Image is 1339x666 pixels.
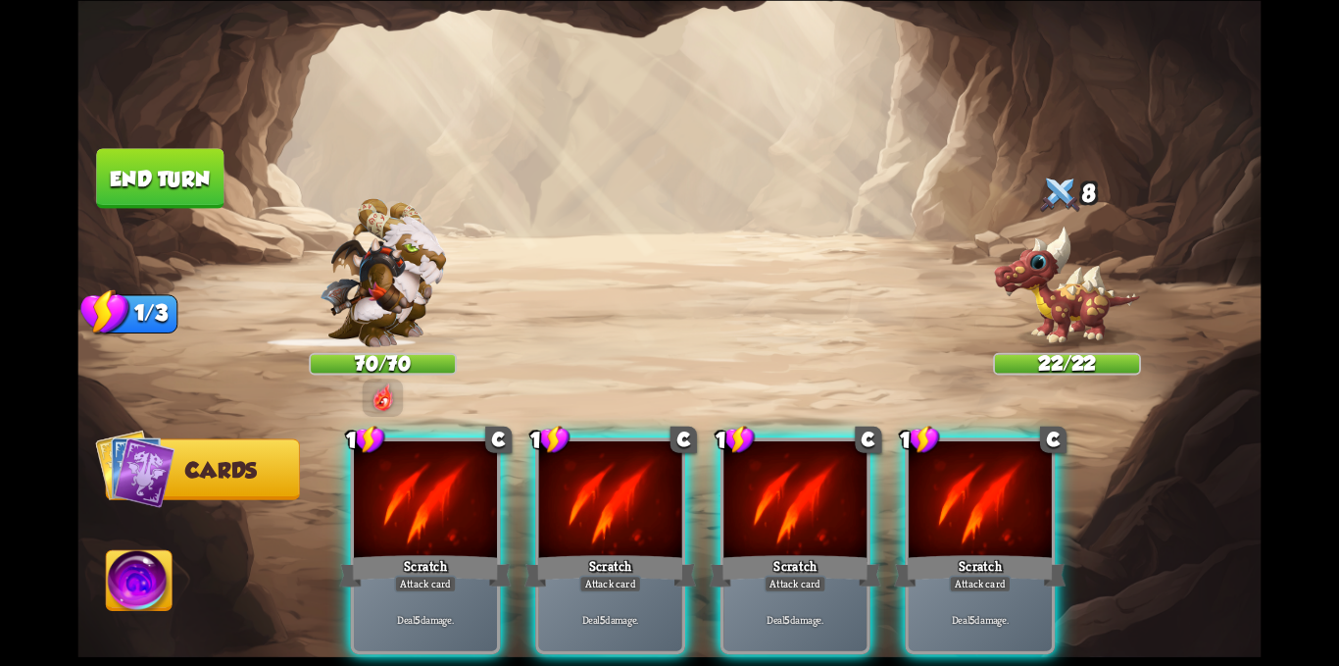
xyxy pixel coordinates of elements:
b: 5 [600,612,606,626]
div: Attack card [764,575,826,592]
button: End turn [96,148,223,208]
div: 1 [716,424,756,454]
img: Stamina_Icon.png [80,287,130,335]
img: Barbarian_Dragon.png [320,198,446,347]
img: Spikey_Dragon.png [993,225,1141,347]
div: 1 [900,424,940,454]
b: 5 [969,612,975,626]
p: Deal damage. [542,612,678,626]
div: 70/70 [311,354,455,373]
div: Attack card [579,575,642,592]
p: Deal damage. [727,612,864,626]
div: Scratch [710,551,881,589]
div: C [485,426,512,452]
div: 8 [993,171,1141,219]
div: Scratch [524,551,696,589]
div: 1/3 [106,294,178,333]
div: Scratch [894,551,1066,589]
div: 1 [530,424,570,454]
div: C [855,426,881,452]
button: Cards [106,438,300,499]
div: 22/22 [995,354,1139,373]
div: 1 [346,424,386,454]
div: Attack card [394,575,457,592]
img: Cards_Icon.png [95,428,174,507]
p: Deal damage. [913,612,1049,626]
div: Scratch [339,551,511,589]
div: C [1040,426,1066,452]
b: 5 [415,612,421,626]
p: Deal damage. [358,612,494,626]
img: DragonFury.png [372,382,394,411]
img: Ability_Icon.png [107,550,173,617]
b: 5 [784,612,790,626]
span: Cards [185,458,257,483]
div: C [670,426,697,452]
div: Attack card [949,575,1012,592]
